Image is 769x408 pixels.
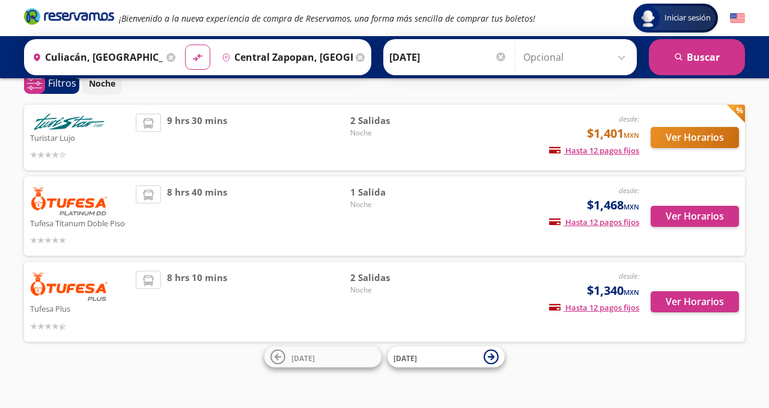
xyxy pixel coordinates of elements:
[523,42,631,72] input: Opcional
[651,291,739,312] button: Ver Horarios
[217,42,353,72] input: Buscar Destino
[30,185,108,215] img: Tufesa Titanum Doble Piso
[388,347,505,368] button: [DATE]
[651,127,739,148] button: Ver Horarios
[587,196,639,214] span: $1,468
[167,114,227,161] span: 9 hrs 30 mins
[549,217,639,227] span: Hasta 12 pagos fijos
[30,130,130,144] p: Turistar Lujo
[30,271,108,301] img: Tufesa Plus
[651,206,739,227] button: Ver Horarios
[389,42,507,72] input: Elegir Fecha
[619,185,639,196] em: desde:
[89,77,115,90] p: Noche
[649,39,745,75] button: Buscar
[264,347,381,368] button: [DATE]
[350,128,434,138] span: Noche
[350,185,434,199] span: 1 Salida
[82,72,122,95] button: Noche
[24,7,114,29] a: Brand Logo
[624,131,639,140] small: MXN
[624,288,639,297] small: MXN
[730,11,745,26] button: English
[291,353,315,363] span: [DATE]
[624,202,639,211] small: MXN
[119,13,535,24] em: ¡Bienvenido a la nueva experiencia de compra de Reservamos, una forma más sencilla de comprar tus...
[587,282,639,300] span: $1,340
[24,73,79,94] button: 0Filtros
[549,302,639,313] span: Hasta 12 pagos fijos
[350,199,434,210] span: Noche
[350,114,434,128] span: 2 Salidas
[619,271,639,281] em: desde:
[619,114,639,124] em: desde:
[30,215,130,230] p: Tufesa Titanum Doble Piso
[549,145,639,156] span: Hasta 12 pagos fijos
[350,271,434,285] span: 2 Salidas
[587,125,639,143] span: $1,401
[24,7,114,25] i: Brand Logo
[167,185,227,247] span: 8 hrs 40 mins
[48,76,76,90] p: Filtros
[28,42,163,72] input: Buscar Origen
[30,301,130,315] p: Tufesa Plus
[30,114,108,130] img: Turistar Lujo
[394,353,417,363] span: [DATE]
[350,285,434,295] span: Noche
[167,271,227,333] span: 8 hrs 10 mins
[660,12,716,24] span: Iniciar sesión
